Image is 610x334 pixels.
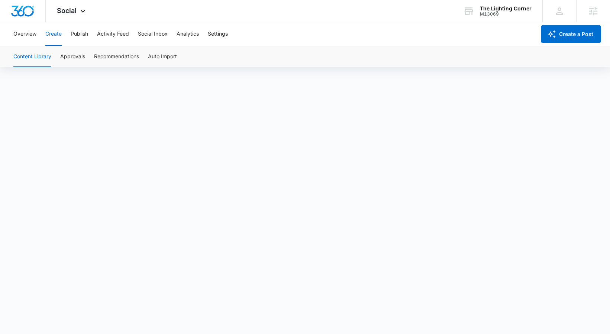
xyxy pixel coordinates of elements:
button: Content Library [13,46,51,67]
button: Activity Feed [97,22,129,46]
button: Recommendations [94,46,139,67]
button: Approvals [60,46,85,67]
button: Social Inbox [138,22,168,46]
button: Overview [13,22,36,46]
button: Analytics [177,22,199,46]
div: account id [480,12,532,17]
button: Create [45,22,62,46]
button: Publish [71,22,88,46]
div: account name [480,6,532,12]
button: Create a Post [541,25,601,43]
button: Settings [208,22,228,46]
button: Auto Import [148,46,177,67]
span: Social [57,7,77,14]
